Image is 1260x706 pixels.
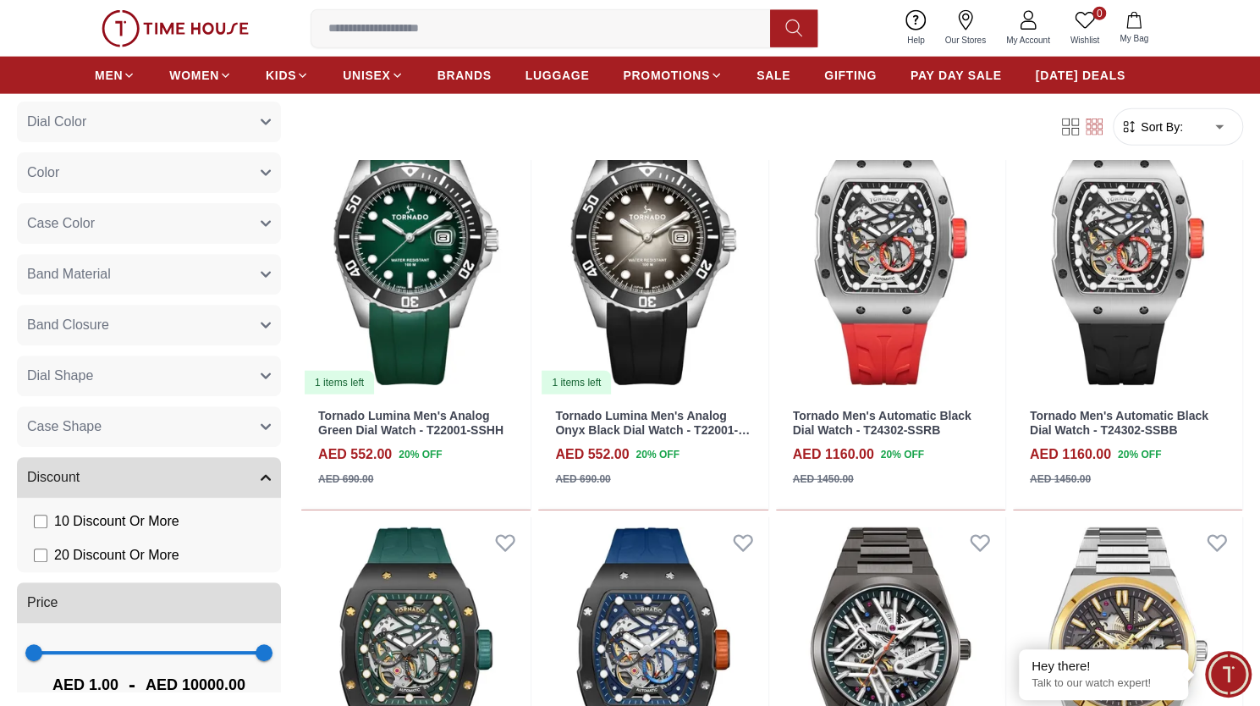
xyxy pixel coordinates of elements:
[27,213,95,234] span: Case Color
[757,60,790,91] a: SALE
[623,60,723,91] a: PROMOTIONS
[169,67,219,84] span: WOMEN
[27,416,102,437] span: Case Shape
[34,549,47,562] input: 20 Discount Or More
[525,60,590,91] a: LUGGAGE
[1064,34,1106,47] span: Wishlist
[793,472,854,487] div: AED 1450.00
[17,457,281,498] button: Discount
[999,34,1057,47] span: My Account
[27,112,86,132] span: Dial Color
[555,444,629,465] h4: AED 552.00
[17,356,281,396] button: Dial Shape
[881,447,924,462] span: 20 % OFF
[1137,119,1183,135] span: Sort By:
[1030,444,1111,465] h4: AED 1160.00
[437,67,492,84] span: BRANDS
[27,315,109,335] span: Band Closure
[146,673,245,697] span: AED 10000.00
[318,472,373,487] div: AED 690.00
[266,60,309,91] a: KIDS
[525,67,590,84] span: LUGGAGE
[1092,7,1106,20] span: 0
[301,106,531,395] a: Tornado Lumina Men's Analog Green Dial Watch - T22001-SSHH1 items left
[1030,409,1208,437] a: Tornado Men's Automatic Black Dial Watch - T24302-SSBB
[266,67,296,84] span: KIDS
[542,371,611,394] div: 1 items left
[95,67,123,84] span: MEN
[17,582,281,623] button: Price
[1109,8,1158,48] button: My Bag
[17,152,281,193] button: Color
[1036,60,1125,91] a: [DATE] DEALS
[757,67,790,84] span: SALE
[54,511,179,532] span: 10 Discount Or More
[636,447,679,462] span: 20 % OFF
[27,366,93,386] span: Dial Shape
[17,254,281,295] button: Band Material
[538,106,768,395] img: Tornado Lumina Men's Analog Onyx Black Dial Watch - T22001-SSBB
[538,106,768,395] a: Tornado Lumina Men's Analog Onyx Black Dial Watch - T22001-SSBB1 items left
[318,444,392,465] h4: AED 552.00
[437,60,492,91] a: BRANDS
[27,593,58,613] span: Price
[900,34,932,47] span: Help
[17,102,281,142] button: Dial Color
[1032,676,1175,691] p: Talk to our watch expert!
[623,67,710,84] span: PROMOTIONS
[95,60,135,91] a: MEN
[1032,658,1175,675] div: Hey there!
[27,163,59,183] span: Color
[52,673,118,697] span: AED 1.00
[118,671,146,698] span: -
[1113,32,1155,45] span: My Bag
[938,34,993,47] span: Our Stores
[305,371,374,394] div: 1 items left
[169,60,232,91] a: WOMEN
[27,467,80,488] span: Discount
[824,67,877,84] span: GIFTING
[102,10,249,47] img: ...
[1036,67,1125,84] span: [DATE] DEALS
[911,60,1002,91] a: PAY DAY SALE
[399,447,442,462] span: 20 % OFF
[824,60,877,91] a: GIFTING
[1205,651,1252,698] div: Chat Widget
[555,472,610,487] div: AED 690.00
[897,7,935,50] a: Help
[318,409,503,437] a: Tornado Lumina Men's Analog Green Dial Watch - T22001-SSHH
[343,67,390,84] span: UNISEX
[555,409,750,451] a: Tornado Lumina Men's Analog Onyx Black Dial Watch - T22001-SSBB
[793,409,971,437] a: Tornado Men's Automatic Black Dial Watch - T24302-SSRB
[343,60,403,91] a: UNISEX
[1120,119,1183,135] button: Sort By:
[793,444,874,465] h4: AED 1160.00
[911,67,1002,84] span: PAY DAY SALE
[17,305,281,345] button: Band Closure
[935,7,996,50] a: Our Stores
[776,106,1005,395] img: Tornado Men's Automatic Black Dial Watch - T24302-SSRB
[1118,447,1161,462] span: 20 % OFF
[1013,106,1242,395] img: Tornado Men's Automatic Black Dial Watch - T24302-SSBB
[1030,472,1091,487] div: AED 1450.00
[17,203,281,244] button: Case Color
[34,515,47,528] input: 10 Discount Or More
[27,264,111,284] span: Band Material
[1060,7,1109,50] a: 0Wishlist
[17,406,281,447] button: Case Shape
[301,106,531,395] img: Tornado Lumina Men's Analog Green Dial Watch - T22001-SSHH
[54,545,179,565] span: 20 Discount Or More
